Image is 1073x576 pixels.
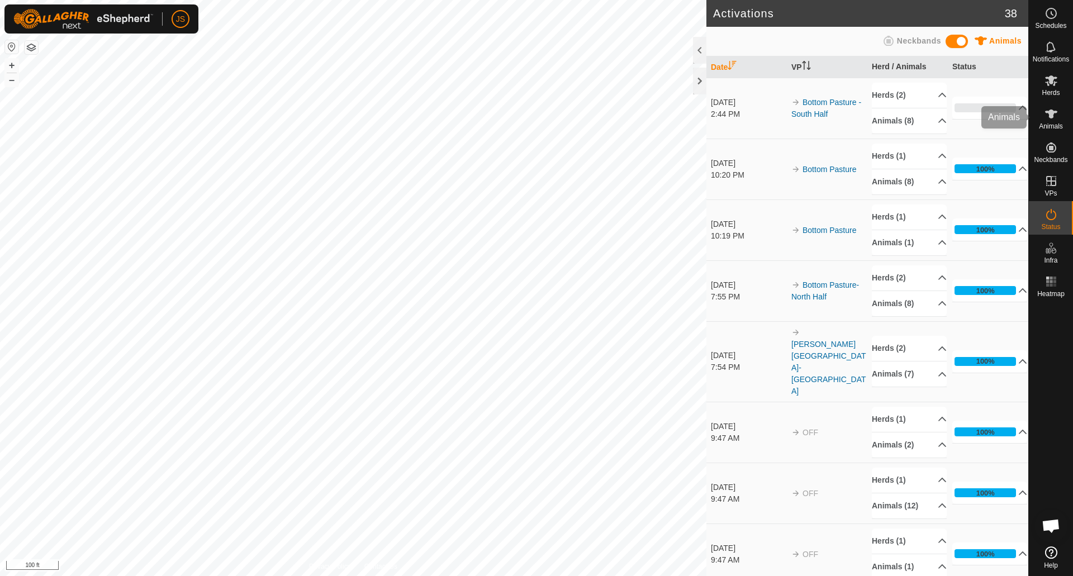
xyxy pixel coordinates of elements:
[791,165,800,174] img: arrow
[13,9,153,29] img: Gallagher Logo
[711,108,786,120] div: 2:44 PM
[989,36,1022,45] span: Animals
[803,489,818,498] span: OFF
[872,432,947,458] p-accordion-header: Animals (2)
[872,230,947,255] p-accordion-header: Animals (1)
[1044,257,1057,264] span: Infra
[711,554,786,566] div: 9:47 AM
[976,285,995,296] div: 100%
[711,421,786,432] div: [DATE]
[872,468,947,493] p-accordion-header: Herds (1)
[952,350,1027,373] p-accordion-header: 100%
[711,218,786,230] div: [DATE]
[711,542,786,554] div: [DATE]
[25,41,38,54] button: Map Layers
[711,482,786,493] div: [DATE]
[802,63,811,72] p-sorticon: Activate to sort
[872,204,947,230] p-accordion-header: Herds (1)
[803,226,857,235] a: Bottom Pasture
[711,361,786,373] div: 7:54 PM
[897,36,941,45] span: Neckbands
[872,493,947,518] p-accordion-header: Animals (12)
[5,40,18,54] button: Reset Map
[706,56,787,78] th: Date
[976,549,995,559] div: 100%
[1044,190,1057,197] span: VPs
[1035,22,1066,29] span: Schedules
[1037,291,1065,297] span: Heatmap
[803,165,857,174] a: Bottom Pasture
[952,97,1027,119] p-accordion-header: 0%
[791,98,861,118] a: Bottom Pasture - South Half
[1041,223,1060,230] span: Status
[952,542,1027,565] p-accordion-header: 100%
[1034,156,1067,163] span: Neckbands
[711,291,786,303] div: 7:55 PM
[872,108,947,134] p-accordion-header: Animals (8)
[803,550,818,559] span: OFF
[787,56,867,78] th: VP
[955,488,1016,497] div: 100%
[955,357,1016,366] div: 100%
[872,336,947,361] p-accordion-header: Herds (2)
[952,482,1027,504] p-accordion-header: 100%
[976,427,995,437] div: 100%
[952,421,1027,443] p-accordion-header: 100%
[713,7,1005,20] h2: Activations
[872,291,947,316] p-accordion-header: Animals (8)
[711,158,786,169] div: [DATE]
[976,225,995,235] div: 100%
[791,226,800,235] img: arrow
[5,59,18,72] button: +
[791,328,800,337] img: arrow
[955,427,1016,436] div: 100%
[5,73,18,87] button: –
[1042,89,1060,96] span: Herds
[791,428,800,437] img: arrow
[872,83,947,108] p-accordion-header: Herds (2)
[872,361,947,387] p-accordion-header: Animals (7)
[791,98,800,107] img: arrow
[948,56,1028,78] th: Status
[791,280,800,289] img: arrow
[1033,56,1069,63] span: Notifications
[711,493,786,505] div: 9:47 AM
[952,218,1027,241] p-accordion-header: 100%
[872,265,947,291] p-accordion-header: Herds (2)
[872,169,947,194] p-accordion-header: Animals (8)
[872,529,947,554] p-accordion-header: Herds (1)
[1044,562,1058,569] span: Help
[976,488,995,498] div: 100%
[803,428,818,437] span: OFF
[711,97,786,108] div: [DATE]
[791,280,859,301] a: Bottom Pasture-North Half
[364,561,397,572] a: Contact Us
[791,489,800,498] img: arrow
[1029,542,1073,573] a: Help
[1034,509,1068,542] div: Open chat
[872,407,947,432] p-accordion-header: Herds (1)
[309,561,351,572] a: Privacy Policy
[791,550,800,559] img: arrow
[711,279,786,291] div: [DATE]
[176,13,185,25] span: JS
[955,164,1016,173] div: 100%
[872,144,947,169] p-accordion-header: Herds (1)
[867,56,948,78] th: Herd / Animals
[955,549,1016,558] div: 100%
[976,164,995,174] div: 100%
[711,350,786,361] div: [DATE]
[728,63,737,72] p-sorticon: Activate to sort
[955,103,1016,112] div: 0%
[952,158,1027,180] p-accordion-header: 100%
[711,169,786,181] div: 10:20 PM
[976,356,995,366] div: 100%
[952,279,1027,302] p-accordion-header: 100%
[1039,123,1063,130] span: Animals
[711,230,786,242] div: 10:19 PM
[1005,5,1017,22] span: 38
[955,286,1016,295] div: 100%
[791,340,866,396] a: [PERSON_NAME] [GEOGRAPHIC_DATA]-[GEOGRAPHIC_DATA]
[955,225,1016,234] div: 100%
[711,432,786,444] div: 9:47 AM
